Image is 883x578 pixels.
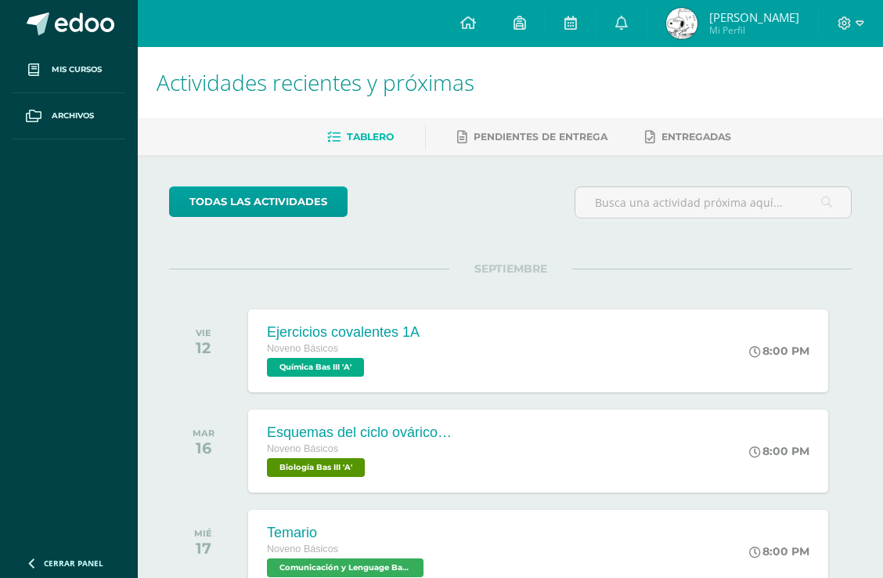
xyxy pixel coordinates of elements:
[52,63,102,76] span: Mis cursos
[661,131,731,143] span: Entregadas
[157,67,474,97] span: Actividades recientes y próximas
[347,131,394,143] span: Tablero
[457,125,607,150] a: Pendientes de entrega
[267,343,338,354] span: Noveno Básicos
[267,424,455,441] div: Esquemas del ciclo ovárico y uterino
[44,558,103,569] span: Cerrar panel
[749,344,809,358] div: 8:00 PM
[449,262,572,276] span: SEPTIEMBRE
[52,110,94,122] span: Archivos
[267,358,364,377] span: Química Bas III 'A'
[267,525,427,541] div: Temario
[13,93,125,139] a: Archivos
[13,47,125,93] a: Mis cursos
[709,9,799,25] span: [PERSON_NAME]
[474,131,607,143] span: Pendientes de entrega
[709,23,799,37] span: Mi Perfil
[193,439,214,457] div: 16
[267,558,423,577] span: Comunicación y Lenguage Bas III 'A'
[666,8,697,39] img: 2fe051a0aa0600d40a4c34f2cb07456b.png
[196,327,211,338] div: VIE
[749,544,809,558] div: 8:00 PM
[169,186,348,217] a: todas las Actividades
[193,428,214,439] div: MAR
[194,539,212,558] div: 17
[645,125,731,150] a: Entregadas
[267,324,420,341] div: Ejercicios covalentes 1A
[267,443,338,454] span: Noveno Básicos
[196,338,211,357] div: 12
[575,187,851,218] input: Busca una actividad próxima aquí...
[267,458,365,477] span: Biología Bas III 'A'
[327,125,394,150] a: Tablero
[749,444,809,458] div: 8:00 PM
[267,544,338,555] span: Noveno Básicos
[194,528,212,539] div: MIÉ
